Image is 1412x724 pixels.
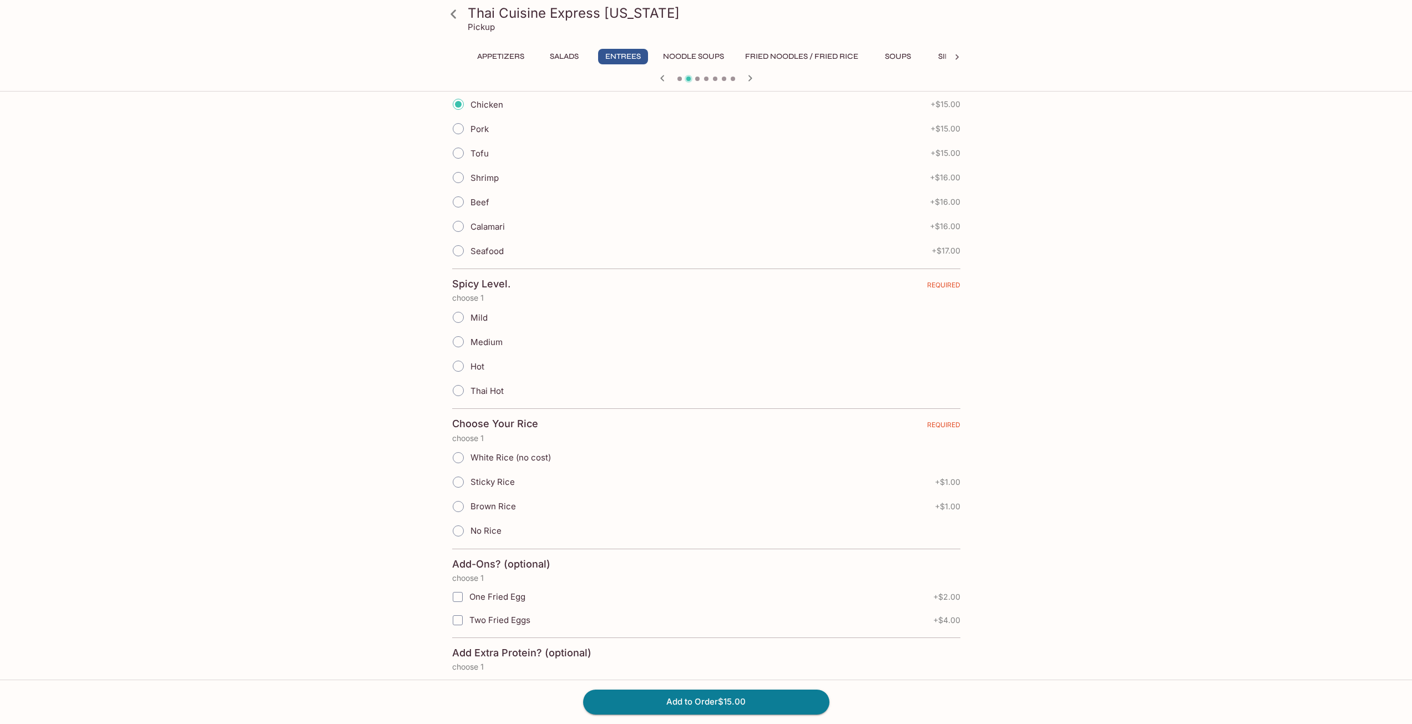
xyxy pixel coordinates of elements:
h4: Choose Your Rice [452,418,538,430]
span: Hot [470,361,484,372]
span: Sticky Rice [470,477,515,487]
p: choose 1 [452,293,960,302]
span: + $15.00 [930,149,960,158]
span: + $15.00 [930,100,960,109]
span: White Rice (no cost) [470,452,551,463]
span: + $16.00 [930,198,960,206]
h4: Add-Ons? (optional) [452,558,550,570]
button: Salads [539,49,589,64]
span: Beef [470,197,489,207]
button: Side Order [932,49,991,64]
span: Mild [470,312,488,323]
p: choose 1 [452,662,960,671]
span: + $1.00 [935,478,960,487]
span: REQUIRED [927,281,960,293]
span: Brown Rice [470,501,516,512]
span: No Rice [470,525,502,536]
span: + $16.00 [930,173,960,182]
span: + $16.00 [930,222,960,231]
span: Two Fried Eggs [469,615,530,625]
button: Soups [873,49,923,64]
span: + $2.00 [933,593,960,601]
h4: Spicy Level. [452,278,510,290]
span: Thai Hot [470,386,504,396]
span: REQUIRED [927,421,960,433]
p: choose 1 [452,434,960,443]
span: + $17.00 [932,246,960,255]
button: Appetizers [471,49,530,64]
span: Calamari [470,221,505,232]
span: Seafood [470,246,504,256]
span: Tofu [470,148,489,159]
span: + $15.00 [930,124,960,133]
span: Chicken [470,99,503,110]
p: Pickup [468,22,495,32]
button: Noodle Soups [657,49,730,64]
span: One Fried Egg [469,591,525,602]
span: Medium [470,337,503,347]
button: Entrees [598,49,648,64]
span: + $4.00 [933,616,960,625]
span: + $1.00 [935,502,960,511]
span: Pork [470,124,489,134]
p: choose 1 [452,574,960,583]
h4: Add Extra Protein? (optional) [452,647,591,659]
button: Add to Order$15.00 [583,690,829,714]
h3: Thai Cuisine Express [US_STATE] [468,4,964,22]
span: Shrimp [470,173,499,183]
button: Fried Noodles / Fried Rice [739,49,864,64]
